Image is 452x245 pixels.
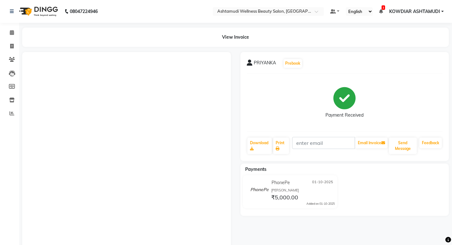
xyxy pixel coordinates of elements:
span: KOWDIAR ASHTAMUDI [389,8,440,15]
b: 08047224946 [70,3,98,20]
div: Added on 01-10-2025 [306,202,335,206]
button: Send Message [389,138,417,154]
span: PRIYANKA [254,60,276,68]
span: 01-10-2025 [312,179,333,186]
button: Email Invoice [355,138,388,148]
a: 3 [379,9,383,14]
div: View Invoice [22,28,449,47]
input: enter email [292,137,355,149]
img: logo [16,3,60,20]
a: Download [247,138,272,154]
button: Prebook [284,59,302,68]
div: [PERSON_NAME] [271,188,335,193]
a: Feedback [419,138,442,148]
span: ₹5,000.00 [271,194,298,203]
span: PhonePe [272,179,290,186]
a: Print [273,138,289,154]
div: Payment Received [325,112,364,119]
span: 3 [382,5,385,10]
span: Payments [245,166,266,172]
